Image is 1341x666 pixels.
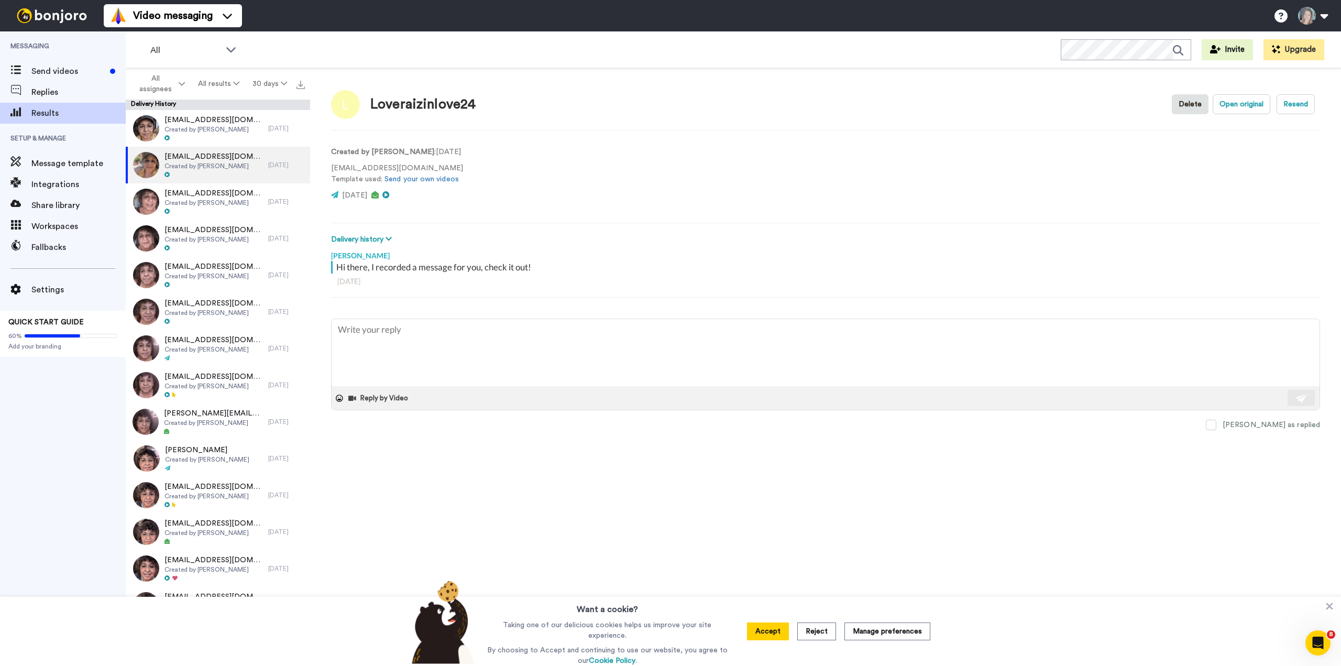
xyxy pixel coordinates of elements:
[1327,630,1335,639] span: 8
[126,587,310,624] a: [EMAIL_ADDRESS][DOMAIN_NAME]Created by [PERSON_NAME][DATE]
[164,162,263,170] span: Created by [PERSON_NAME]
[268,491,305,499] div: [DATE]
[133,8,213,23] span: Video messaging
[164,115,263,125] span: [EMAIL_ADDRESS][DOMAIN_NAME]
[31,178,126,191] span: Integrations
[126,550,310,587] a: [EMAIL_ADDRESS][DOMAIN_NAME]Created by [PERSON_NAME][DATE]
[8,342,117,351] span: Add your branding
[1202,39,1253,60] button: Invite
[268,271,305,279] div: [DATE]
[13,8,91,23] img: bj-logo-header-white.svg
[844,623,930,640] button: Manage preferences
[296,81,305,89] img: export.svg
[164,125,263,134] span: Created by [PERSON_NAME]
[8,332,22,340] span: 60%
[133,409,159,435] img: b203e0ed-f00f-420a-8ac4-41d821397cb0-thumb.jpg
[133,555,159,582] img: d428862f-77af-4312-b6ba-d74dca7fce7e-thumb.jpg
[164,345,263,354] span: Created by [PERSON_NAME]
[126,110,310,147] a: [EMAIL_ADDRESS][DOMAIN_NAME]Created by [PERSON_NAME][DATE]
[110,7,127,24] img: vm-color.svg
[164,555,263,565] span: [EMAIL_ADDRESS][DOMAIN_NAME]
[164,199,263,207] span: Created by [PERSON_NAME]
[164,235,263,244] span: Created by [PERSON_NAME]
[133,592,159,618] img: 79e0e469-37e6-4f62-93a4-25eb4704f35f-thumb.jpg
[126,367,310,403] a: [EMAIL_ADDRESS][DOMAIN_NAME]Created by [PERSON_NAME][DATE]
[268,308,305,316] div: [DATE]
[1296,394,1307,402] img: send-white.svg
[8,319,84,326] span: QUICK START GUIDE
[331,163,463,185] p: [EMAIL_ADDRESS][DOMAIN_NAME] Template used:
[268,418,305,426] div: [DATE]
[384,176,459,183] a: Send your own videos
[133,482,159,508] img: e0bf3a6b-fa9e-4119-9d90-30f32df7c5fb-thumb.jpg
[164,298,263,309] span: [EMAIL_ADDRESS][DOMAIN_NAME]
[164,565,263,574] span: Created by [PERSON_NAME]
[1277,94,1315,114] button: Resend
[165,445,249,455] span: [PERSON_NAME]
[133,152,159,178] img: e79e224e-0daf-4384-b4c4-ff48abb07d65-thumb.jpg
[134,73,177,94] span: All assignees
[577,597,638,616] h3: Want a cookie?
[126,147,310,183] a: [EMAIL_ADDRESS][DOMAIN_NAME]Created by [PERSON_NAME][DATE]
[133,225,159,252] img: d4695acf-e5bb-40f6-a370-2a144e15ae2c-thumb.jpg
[268,528,305,536] div: [DATE]
[126,477,310,514] a: [EMAIL_ADDRESS][DOMAIN_NAME]Created by [PERSON_NAME][DATE]
[164,372,263,382] span: [EMAIL_ADDRESS][DOMAIN_NAME]
[331,90,360,119] img: Image of Loveraizinlove24
[165,455,249,464] span: Created by [PERSON_NAME]
[164,335,263,345] span: [EMAIL_ADDRESS][DOMAIN_NAME]
[370,97,476,112] div: Loveraizinlove24
[1263,39,1324,60] button: Upgrade
[164,592,263,602] span: [EMAIL_ADDRESS][DOMAIN_NAME]
[126,100,310,110] div: Delivery History
[331,147,463,158] p: : [DATE]
[126,514,310,550] a: [EMAIL_ADDRESS][DOMAIN_NAME]Created by [PERSON_NAME][DATE]
[31,220,126,233] span: Workspaces
[485,620,730,641] p: Taking one of our delicious cookies helps us improve your site experience.
[133,335,159,362] img: 08e61000-2526-4a6b-b958-c989e3bda0c9-thumb.jpg
[164,419,263,427] span: Created by [PERSON_NAME]
[246,74,293,93] button: 30 days
[268,564,305,573] div: [DATE]
[268,198,305,206] div: [DATE]
[331,148,434,156] strong: Created by [PERSON_NAME]
[164,529,263,537] span: Created by [PERSON_NAME]
[268,124,305,133] div: [DATE]
[126,440,310,477] a: [PERSON_NAME]Created by [PERSON_NAME][DATE]
[150,44,221,57] span: All
[336,261,1317,274] div: Hi there, I recorded a message for you, check it out!
[1305,630,1331,656] iframe: Intercom live chat
[485,645,730,666] p: By choosing to Accept and continuing to use our website, you agree to our .
[164,408,263,419] span: [PERSON_NAME][EMAIL_ADDRESS][DOMAIN_NAME]
[133,189,159,215] img: 5ef5c773-e6c5-49e2-ac17-0fc1f8e0d1e9-thumb.jpg
[134,445,160,472] img: 3b325b1e-5c2e-45fd-b3e0-240976d6bd6d-thumb.jpg
[164,492,263,500] span: Created by [PERSON_NAME]
[126,403,310,440] a: [PERSON_NAME][EMAIL_ADDRESS][DOMAIN_NAME]Created by [PERSON_NAME][DATE]
[164,188,263,199] span: [EMAIL_ADDRESS][DOMAIN_NAME]
[268,454,305,463] div: [DATE]
[164,261,263,272] span: [EMAIL_ADDRESS][DOMAIN_NAME]
[164,225,263,235] span: [EMAIL_ADDRESS][DOMAIN_NAME]
[1223,420,1320,430] div: [PERSON_NAME] as replied
[31,241,126,254] span: Fallbacks
[133,115,159,141] img: 13c72412-6294-4c0c-9839-fa541d6b7225-thumb.jpg
[342,192,367,199] span: [DATE]
[31,157,126,170] span: Message template
[1172,94,1208,114] button: Delete
[126,330,310,367] a: [EMAIL_ADDRESS][DOMAIN_NAME]Created by [PERSON_NAME][DATE]
[268,161,305,169] div: [DATE]
[268,234,305,243] div: [DATE]
[31,65,106,78] span: Send videos
[126,183,310,220] a: [EMAIL_ADDRESS][DOMAIN_NAME]Created by [PERSON_NAME][DATE]
[164,309,263,317] span: Created by [PERSON_NAME]
[31,283,126,296] span: Settings
[164,151,263,162] span: [EMAIL_ADDRESS][DOMAIN_NAME]
[797,623,836,640] button: Reject
[347,390,411,406] button: Reply by Video
[31,86,126,99] span: Replies
[133,299,159,325] img: f4b9bd90-0942-447e-8f41-7283420098b7-thumb.jpg
[268,381,305,389] div: [DATE]
[164,382,263,390] span: Created by [PERSON_NAME]
[126,257,310,293] a: [EMAIL_ADDRESS][DOMAIN_NAME]Created by [PERSON_NAME][DATE]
